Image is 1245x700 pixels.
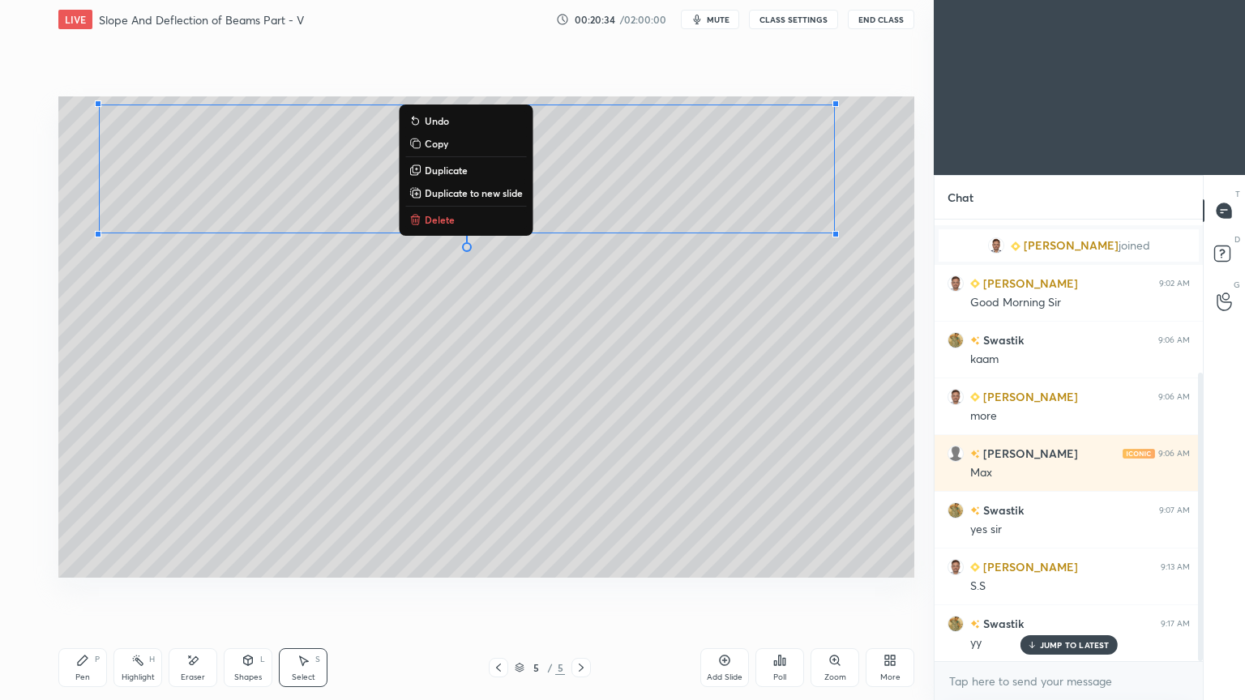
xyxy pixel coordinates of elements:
div: 5 [555,660,565,675]
div: L [260,655,265,664]
img: 968aa45ed184470e93d55f3ee93055d8.jpg [948,559,964,575]
div: 9:07 AM [1159,506,1190,515]
div: 9:02 AM [1159,279,1190,288]
img: 536b96a0ae7d46beb9c942d9ff77c6f8.jpg [948,332,964,348]
span: joined [1119,239,1150,252]
div: 5 [528,663,544,672]
img: iconic-light.a09c19a4.png [1123,449,1155,459]
button: Duplicate [405,160,526,180]
button: mute [681,10,739,29]
p: Chat [935,176,986,219]
h6: [PERSON_NAME] [980,388,1078,405]
p: Delete [425,213,455,226]
img: Learner_Badge_beginner_1_8b307cf2a0.svg [970,562,980,572]
div: P [95,655,100,664]
h6: Swastik [980,331,1024,348]
img: Learner_Badge_beginner_1_8b307cf2a0.svg [970,392,980,402]
h4: Slope And Deflection of Beams Part - V [99,12,304,28]
div: S [315,655,320,664]
div: 9:17 AM [1161,619,1190,629]
h6: Swastik [980,615,1024,632]
button: Delete [405,210,526,229]
img: default.png [948,446,964,462]
div: Max [970,465,1190,481]
h6: Swastik [980,502,1024,519]
img: 968aa45ed184470e93d55f3ee93055d8.jpg [988,237,1004,254]
div: 9:13 AM [1161,562,1190,572]
div: Zoom [824,673,846,681]
button: End Class [848,10,914,29]
img: no-rating-badge.077c3623.svg [970,336,980,345]
img: 536b96a0ae7d46beb9c942d9ff77c6f8.jpg [948,502,964,519]
p: G [1234,279,1240,291]
div: 9:06 AM [1158,335,1190,345]
img: Learner_Badge_beginner_1_8b307cf2a0.svg [970,279,980,288]
p: Duplicate to new slide [425,186,523,199]
button: Duplicate to new slide [405,183,526,203]
img: Learner_Badge_beginner_1_8b307cf2a0.svg [1011,241,1020,251]
div: 9:06 AM [1158,449,1190,459]
div: Add Slide [707,673,742,681]
button: CLASS SETTINGS [749,10,838,29]
button: Undo [405,111,526,130]
div: H [149,655,155,664]
div: 9:06 AM [1158,392,1190,402]
h6: [PERSON_NAME] [980,275,1078,292]
div: Good Morning Sir [970,295,1190,311]
div: Shapes [234,673,262,681]
h6: [PERSON_NAME] [980,558,1078,575]
div: more [970,408,1190,425]
p: Copy [425,137,448,150]
div: Poll [773,673,786,681]
p: D [1234,233,1240,245]
div: yes sir [970,522,1190,538]
span: mute [707,14,729,25]
img: 968aa45ed184470e93d55f3ee93055d8.jpg [948,275,964,292]
img: no-rating-badge.077c3623.svg [970,450,980,459]
div: grid [935,220,1203,661]
p: JUMP TO LATEST [1040,640,1110,650]
div: S.S [970,578,1190,595]
div: yy [970,635,1190,651]
p: T [1235,188,1240,200]
span: [PERSON_NAME] [1024,239,1119,252]
p: Duplicate [425,164,468,177]
div: kaam [970,352,1190,368]
img: 968aa45ed184470e93d55f3ee93055d8.jpg [948,389,964,405]
button: Copy [405,134,526,153]
div: LIVE [58,10,92,29]
img: no-rating-badge.077c3623.svg [970,620,980,629]
p: Undo [425,114,449,127]
img: no-rating-badge.077c3623.svg [970,506,980,515]
div: Highlight [122,673,155,681]
div: / [547,663,552,672]
div: Eraser [181,673,205,681]
div: Select [292,673,315,681]
div: More [880,673,901,681]
h6: [PERSON_NAME] [980,445,1078,462]
img: 536b96a0ae7d46beb9c942d9ff77c6f8.jpg [948,616,964,632]
div: Pen [75,673,90,681]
